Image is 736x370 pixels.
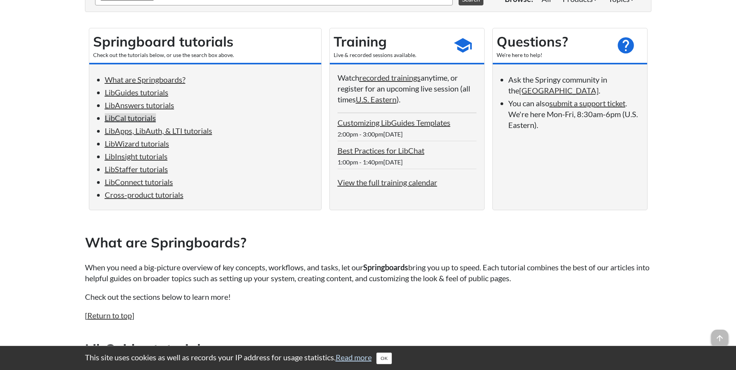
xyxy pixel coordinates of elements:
a: LibCal tutorials [105,113,156,123]
p: Watch anytime, or register for an upcoming live session (all times ). [338,72,476,105]
a: [GEOGRAPHIC_DATA] [519,86,599,95]
h2: LibGuides tutorials [85,340,651,359]
p: Check out the sections below to learn more! [85,291,651,302]
span: school [453,36,473,55]
div: This site uses cookies as well as records your IP address for usage statistics. [77,352,659,364]
span: arrow_upward [711,330,728,347]
a: LibApps, LibAuth, & LTI tutorials [105,126,212,135]
a: LibConnect tutorials [105,177,173,187]
button: Close [376,353,392,364]
a: Best Practices for LibChat [338,146,424,155]
h2: Questions? [497,32,608,51]
h2: Springboard tutorials [93,32,317,51]
strong: Springboards [363,263,408,272]
span: 2:00pm - 3:00pm[DATE] [338,130,403,138]
a: arrow_upward [711,330,728,340]
a: Read more [336,353,372,362]
div: Live & recorded sessions available. [334,51,445,59]
a: LibWizard tutorials [105,139,169,148]
div: We're here to help! [497,51,608,59]
a: LibInsight tutorials [105,152,168,161]
a: What are Springboards? [105,75,185,84]
h2: Training [334,32,445,51]
p: [ ] [85,310,651,321]
li: You can also . We're here Mon-Fri, 8:30am-6pm (U.S. Eastern). [508,98,639,130]
div: Check out the tutorials below, or use the search box above. [93,51,317,59]
li: Ask the Springy community in the . [508,74,639,96]
a: Return to top [87,311,132,320]
a: Cross-product tutorials [105,190,184,199]
a: LibStaffer tutorials [105,164,168,174]
a: recorded trainings [359,73,421,82]
h2: What are Springboards? [85,233,651,252]
a: U.S. Eastern [356,95,397,104]
a: View the full training calendar [338,178,437,187]
a: submit a support ticket [549,99,625,108]
p: When you need a big-picture overview of key concepts, workflows, and tasks, let our bring you up ... [85,262,651,284]
a: LibGuides tutorials [105,88,168,97]
a: Customizing LibGuides Templates [338,118,450,127]
a: LibAnswers tutorials [105,100,174,110]
span: 1:00pm - 1:40pm[DATE] [338,158,403,166]
span: help [616,36,636,55]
